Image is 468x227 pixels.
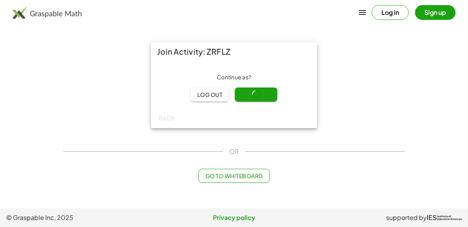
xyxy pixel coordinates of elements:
span: Institute of Education Sciences [437,215,462,221]
span: IES [427,214,437,222]
button: Sign up [415,5,456,20]
span: © Graspable Inc, 2025 [6,213,158,222]
button: Go to Whiteboard [199,169,269,183]
a: Privacy policy [158,213,310,222]
span: supported by [386,213,427,222]
span: Log out [197,91,222,98]
div: Join Activity: ZRFLZ [151,42,317,61]
a: IESInstitute ofEducation Sciences [427,213,462,222]
button: Log in [372,5,409,20]
div: Continue as ? [157,73,311,81]
button: Log out [191,88,229,102]
span: Go to Whiteboard [205,172,262,179]
span: OR [229,147,239,156]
